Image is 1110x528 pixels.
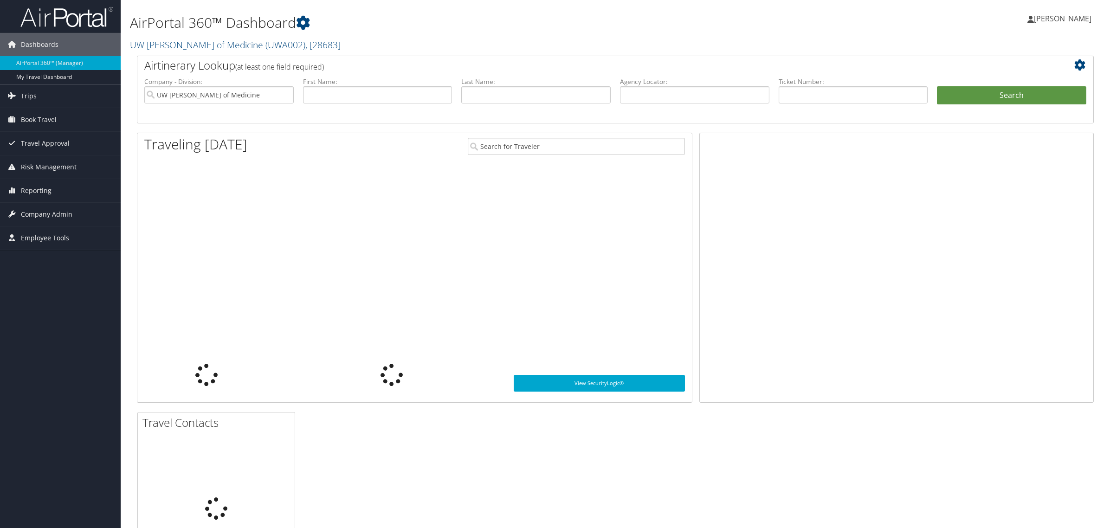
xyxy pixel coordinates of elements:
span: Travel Approval [21,132,70,155]
span: Book Travel [21,108,57,131]
span: Employee Tools [21,226,69,250]
label: Last Name: [461,77,611,86]
a: [PERSON_NAME] [1027,5,1101,32]
a: View SecurityLogic® [514,375,684,392]
span: ( UWA002 ) [265,39,305,51]
span: Trips [21,84,37,108]
span: Risk Management [21,155,77,179]
label: First Name: [303,77,452,86]
h1: AirPortal 360™ Dashboard [130,13,777,32]
a: UW [PERSON_NAME] of Medicine [130,39,341,51]
span: Company Admin [21,203,72,226]
span: Reporting [21,179,52,202]
span: , [ 28683 ] [305,39,341,51]
img: airportal-logo.png [20,6,113,28]
h2: Travel Contacts [142,415,295,431]
input: Search for Traveler [468,138,685,155]
label: Ticket Number: [779,77,928,86]
span: Dashboards [21,33,58,56]
span: [PERSON_NAME] [1034,13,1091,24]
label: Agency Locator: [620,77,769,86]
h2: Airtinerary Lookup [144,58,1007,73]
label: Company - Division: [144,77,294,86]
span: (at least one field required) [235,62,324,72]
h1: Traveling [DATE] [144,135,247,154]
button: Search [937,86,1086,105]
